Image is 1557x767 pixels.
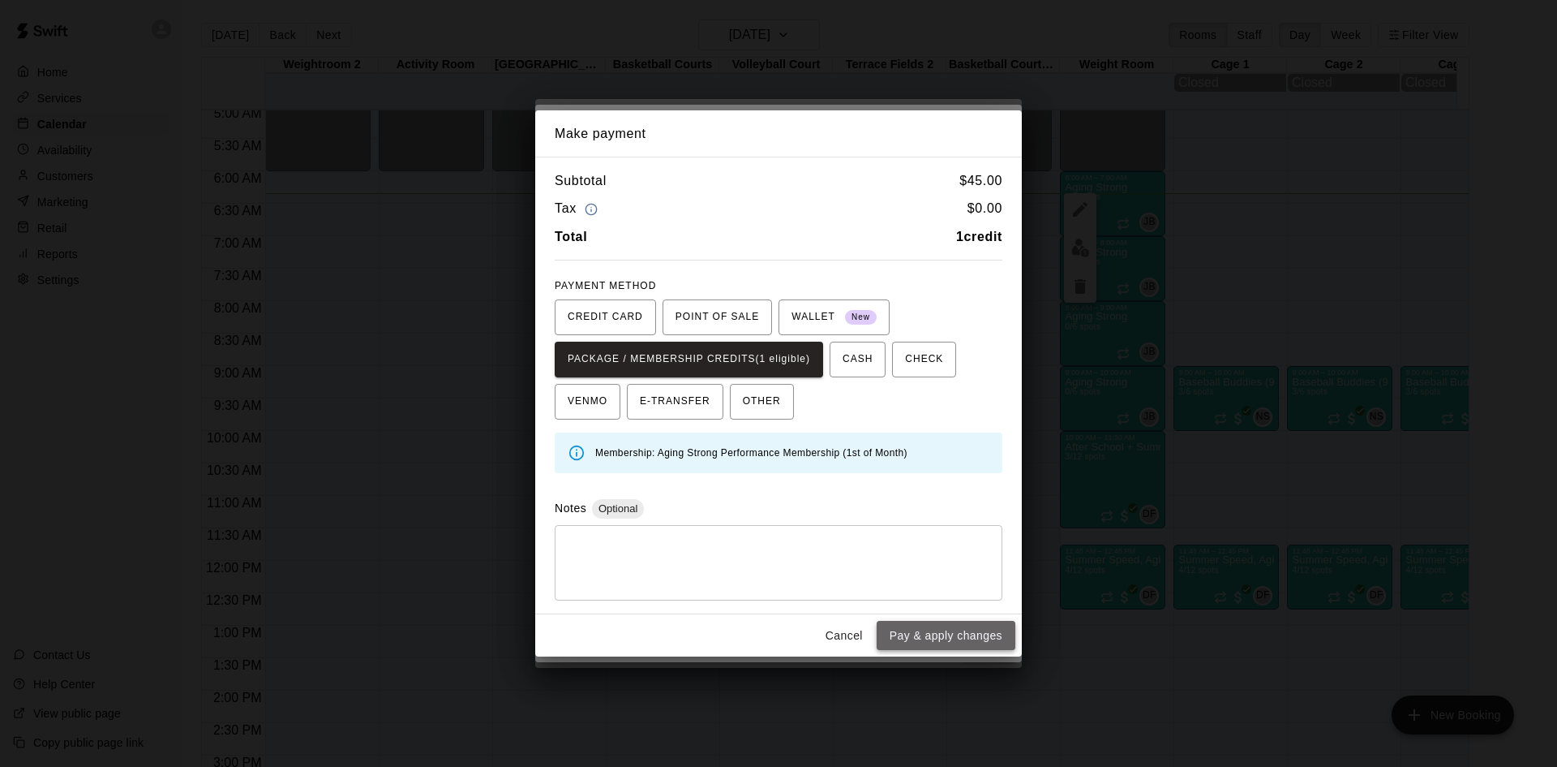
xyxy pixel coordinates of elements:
span: Optional [592,502,644,515]
span: CREDIT CARD [568,304,643,330]
span: Membership: Aging Strong Performance Membership (1st of Month) [595,447,907,459]
span: CASH [843,347,873,373]
span: CHECK [905,347,943,373]
span: New [845,307,877,329]
h6: $ 45.00 [959,170,1002,192]
span: E-TRANSFER [640,389,710,415]
span: VENMO [568,389,607,415]
button: CREDIT CARD [555,299,656,335]
span: WALLET [791,304,877,330]
button: VENMO [555,384,620,420]
button: POINT OF SALE [663,299,772,335]
h6: $ 0.00 [967,198,1002,220]
button: PACKAGE / MEMBERSHIP CREDITS(1 eligible) [555,342,823,377]
h2: Make payment [535,110,1022,157]
span: PAYMENT METHOD [555,280,656,291]
button: Cancel [818,621,870,651]
button: CHECK [892,342,956,377]
h6: Subtotal [555,170,607,192]
b: Total [555,230,587,243]
button: OTHER [730,384,794,420]
button: Pay & apply changes [877,621,1015,651]
button: CASH [830,342,886,377]
button: WALLET New [778,299,890,335]
span: POINT OF SALE [676,304,759,330]
span: PACKAGE / MEMBERSHIP CREDITS (1 eligible) [568,347,810,373]
h6: Tax [555,198,602,220]
label: Notes [555,502,586,515]
button: E-TRANSFER [627,384,723,420]
b: 1 credit [956,230,1002,243]
span: OTHER [743,389,781,415]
